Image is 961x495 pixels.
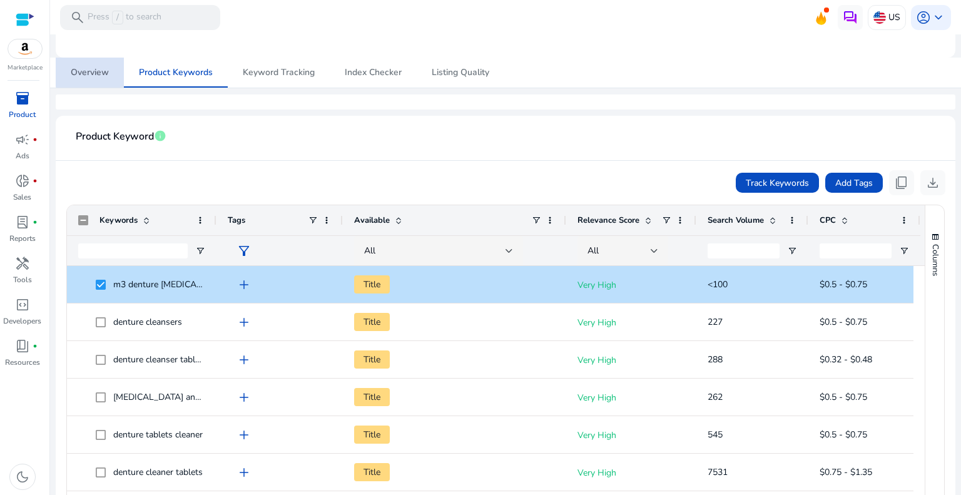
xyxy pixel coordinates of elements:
[33,178,38,183] span: fiber_manual_record
[15,215,30,230] span: lab_profile
[236,390,252,405] span: add
[364,245,375,257] span: All
[15,256,30,271] span: handyman
[820,354,872,365] span: $0.32 - $0.48
[931,10,946,25] span: keyboard_arrow_down
[15,132,30,147] span: campaign
[835,176,873,190] span: Add Tags
[820,215,836,226] span: CPC
[88,11,161,24] p: Press to search
[577,215,639,226] span: Relevance Score
[354,275,390,293] span: Title
[33,137,38,142] span: fiber_manual_record
[708,429,723,441] span: 545
[708,278,728,290] span: <100
[820,429,867,441] span: $0.5 - $0.75
[354,313,390,331] span: Title
[345,68,402,77] span: Index Checker
[820,278,867,290] span: $0.5 - $0.75
[708,466,728,478] span: 7531
[139,68,213,77] span: Product Keywords
[708,391,723,403] span: 262
[3,315,41,327] p: Developers
[70,10,85,25] span: search
[228,215,245,226] span: Tags
[243,68,315,77] span: Keyword Tracking
[15,91,30,106] span: inventory_2
[33,344,38,349] span: fiber_manual_record
[236,427,252,442] span: add
[195,246,205,256] button: Open Filter Menu
[820,316,867,328] span: $0.5 - $0.75
[78,243,188,258] input: Keywords Filter Input
[8,39,42,58] img: amazon.svg
[113,354,207,365] span: denture cleanser tablets
[354,350,390,369] span: Title
[113,429,203,441] span: denture tablets cleaner
[15,173,30,188] span: donut_small
[71,68,109,77] span: Overview
[15,297,30,312] span: code_blocks
[894,175,909,190] span: content_copy
[113,466,203,478] span: denture cleaner tablets
[577,385,685,411] p: Very High
[236,352,252,367] span: add
[787,246,797,256] button: Open Filter Menu
[708,243,780,258] input: Search Volume Filter Input
[920,170,945,195] button: download
[113,391,263,403] span: [MEDICAL_DATA] and denture cleaner
[916,10,931,25] span: account_circle
[9,109,36,120] p: Product
[577,422,685,448] p: Very High
[5,357,40,368] p: Resources
[587,245,599,257] span: All
[236,315,252,330] span: add
[873,11,886,24] img: us.svg
[825,173,883,193] button: Add Tags
[708,215,764,226] span: Search Volume
[577,310,685,335] p: Very High
[736,173,819,193] button: Track Keywords
[15,469,30,484] span: dark_mode
[432,68,489,77] span: Listing Quality
[154,130,166,142] span: info
[236,243,252,258] span: filter_alt
[8,63,43,73] p: Marketplace
[577,272,685,298] p: Very High
[354,426,390,444] span: Title
[354,215,390,226] span: Available
[925,175,940,190] span: download
[354,463,390,481] span: Title
[113,316,182,328] span: denture cleansers
[899,246,909,256] button: Open Filter Menu
[930,244,941,276] span: Columns
[15,339,30,354] span: book_4
[13,191,31,203] p: Sales
[113,278,261,290] span: m3 denture [MEDICAL_DATA] cleaner
[112,11,123,24] span: /
[577,347,685,373] p: Very High
[9,233,36,244] p: Reports
[888,6,900,28] p: US
[577,460,685,486] p: Very High
[820,391,867,403] span: $0.5 - $0.75
[99,215,138,226] span: Keywords
[820,243,892,258] input: CPC Filter Input
[13,274,32,285] p: Tools
[889,170,914,195] button: content_copy
[236,277,252,292] span: add
[354,388,390,406] span: Title
[708,316,723,328] span: 227
[236,465,252,480] span: add
[820,466,872,478] span: $0.75 - $1.35
[16,150,29,161] p: Ads
[76,126,154,148] span: Product Keyword
[708,354,723,365] span: 288
[746,176,809,190] span: Track Keywords
[33,220,38,225] span: fiber_manual_record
